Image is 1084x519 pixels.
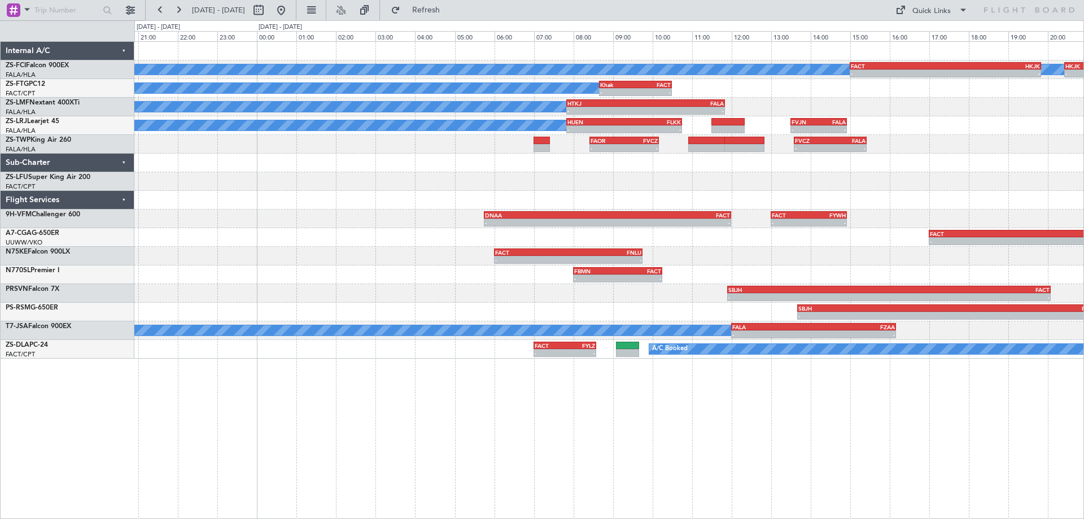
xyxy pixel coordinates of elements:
div: FACT [607,212,730,219]
div: FALA [645,100,723,107]
div: - [565,350,595,356]
input: Trip Number [34,2,99,19]
span: Refresh [403,6,450,14]
a: ZS-TWPKing Air 260 [6,137,71,143]
div: - [798,312,947,319]
div: FALA [732,324,814,330]
div: - [728,294,889,300]
div: FYWH [808,212,845,219]
div: - [568,256,641,263]
div: HKJK [946,63,1041,69]
div: FVJN [792,119,819,125]
div: FNLU [568,249,641,256]
div: - [495,256,569,263]
div: - [946,70,1041,77]
div: Quick Links [912,6,951,17]
div: FACT [889,286,1049,293]
div: FACT [535,342,565,349]
a: FACT/CPT [6,350,35,359]
div: 17:00 [929,31,969,41]
span: ZS-LMF [6,99,29,106]
div: - [600,89,635,95]
span: ZS-FCI [6,62,26,69]
div: - [567,107,645,114]
div: - [485,219,607,226]
div: - [819,126,846,133]
div: A/C Booked [652,341,688,357]
div: FACT [618,268,661,274]
div: 04:00 [415,31,454,41]
div: DNAA [485,212,607,219]
div: - [574,275,618,282]
a: FALA/HLA [6,108,36,116]
div: 12:00 [732,31,771,41]
span: N75KE [6,248,28,255]
div: FVCZ [624,137,658,144]
div: 10:00 [653,31,692,41]
span: ZS-TWP [6,137,30,143]
div: SBJH [798,305,947,312]
a: FALA/HLA [6,71,36,79]
div: Khak [600,81,635,88]
button: Quick Links [890,1,973,19]
div: - [618,275,661,282]
div: 19:00 [1008,31,1048,41]
a: T7-JSAFalcon 900EX [6,323,71,330]
a: FACT/CPT [6,182,35,191]
div: FALA [819,119,846,125]
div: 18:00 [969,31,1008,41]
div: FVCZ [795,137,830,144]
span: ZS-DLA [6,342,29,348]
div: - [624,145,658,151]
div: 06:00 [495,31,534,41]
div: FZAA [814,324,895,330]
div: [DATE] - [DATE] [259,23,302,32]
div: 00:00 [257,31,296,41]
div: FACT [851,63,946,69]
a: ZS-DLAPC-24 [6,342,48,348]
div: 02:00 [336,31,375,41]
div: - [567,126,624,133]
div: 16:00 [890,31,929,41]
div: - [795,145,830,151]
a: PRSVNFalcon 7X [6,286,59,293]
div: - [851,70,946,77]
div: 23:00 [217,31,257,41]
div: 09:00 [613,31,653,41]
div: 11:00 [692,31,732,41]
div: HUEN [567,119,624,125]
div: FACT [636,81,671,88]
div: 15:00 [850,31,890,41]
button: Refresh [386,1,453,19]
div: 22:00 [178,31,217,41]
div: - [808,219,845,226]
div: 03:00 [375,31,415,41]
a: A7-CGAG-650ER [6,230,59,237]
div: FACT [495,249,569,256]
div: - [830,145,865,151]
div: 01:00 [296,31,336,41]
div: - [636,89,671,95]
span: ZS-LRJ [6,118,27,125]
a: 9H-VFMChallenger 600 [6,211,80,218]
div: FYLZ [565,342,595,349]
span: N770SL [6,267,30,274]
span: PRSVN [6,286,28,293]
span: ZS-LFU [6,174,28,181]
div: - [732,331,814,338]
a: ZS-FTGPC12 [6,81,45,88]
a: UUWW/VKO [6,238,42,247]
div: - [607,219,730,226]
div: - [889,294,1049,300]
div: HTKJ [567,100,645,107]
a: ZS-LMFNextant 400XTi [6,99,80,106]
div: FALA [830,137,865,144]
a: FALA/HLA [6,127,36,135]
div: - [814,331,895,338]
div: 21:00 [138,31,178,41]
span: T7-JSA [6,323,28,330]
a: ZS-LFUSuper King Air 200 [6,174,90,181]
div: SBJH [728,286,889,293]
a: ZS-FCIFalcon 900EX [6,62,69,69]
a: FACT/CPT [6,89,35,98]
